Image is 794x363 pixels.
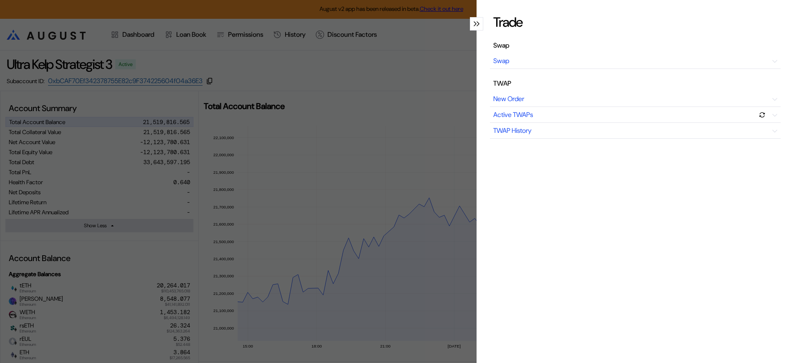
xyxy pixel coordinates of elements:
div: TWAP History [493,126,532,135]
div: TWAP [493,79,511,88]
div: Active TWAPs [493,110,533,119]
div: Swap [493,56,509,65]
div: Trade [493,13,522,31]
div: New Order [493,94,524,103]
div: Swap [493,41,510,50]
